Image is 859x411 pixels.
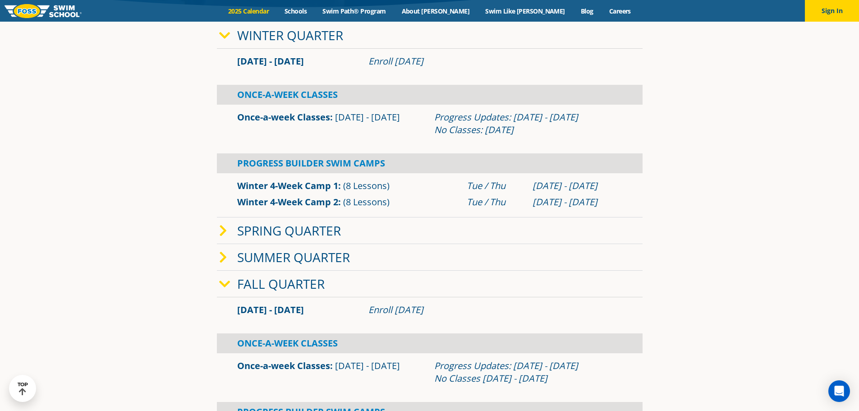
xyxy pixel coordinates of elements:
[237,249,350,266] a: Summer Quarter
[237,111,330,123] a: Once-a-week Classes
[18,382,28,396] div: TOP
[237,27,343,44] a: Winter Quarter
[434,360,622,385] div: Progress Updates: [DATE] - [DATE] No Classes [DATE] - [DATE]
[467,180,524,192] div: Tue / Thu
[335,111,400,123] span: [DATE] - [DATE]
[237,304,304,316] span: [DATE] - [DATE]
[315,7,394,15] a: Swim Path® Program
[217,153,643,173] div: Progress Builder Swim Camps
[368,55,622,68] div: Enroll [DATE]
[217,85,643,105] div: Once-A-Week Classes
[368,304,622,316] div: Enroll [DATE]
[434,111,622,136] div: Progress Updates: [DATE] - [DATE] No Classes: [DATE]
[335,360,400,372] span: [DATE] - [DATE]
[533,180,622,192] div: [DATE] - [DATE]
[237,360,330,372] a: Once-a-week Classes
[237,180,338,192] a: Winter 4-Week Camp 1
[217,333,643,353] div: Once-A-Week Classes
[601,7,639,15] a: Careers
[277,7,315,15] a: Schools
[573,7,601,15] a: Blog
[220,7,277,15] a: 2025 Calendar
[343,180,390,192] span: (8 Lessons)
[533,196,622,208] div: [DATE] - [DATE]
[5,4,82,18] img: FOSS Swim School Logo
[237,196,338,208] a: Winter 4-Week Camp 2
[237,275,325,292] a: Fall Quarter
[394,7,478,15] a: About [PERSON_NAME]
[237,55,304,67] span: [DATE] - [DATE]
[478,7,573,15] a: Swim Like [PERSON_NAME]
[343,196,390,208] span: (8 Lessons)
[467,196,524,208] div: Tue / Thu
[237,222,341,239] a: Spring Quarter
[828,380,850,402] div: Open Intercom Messenger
